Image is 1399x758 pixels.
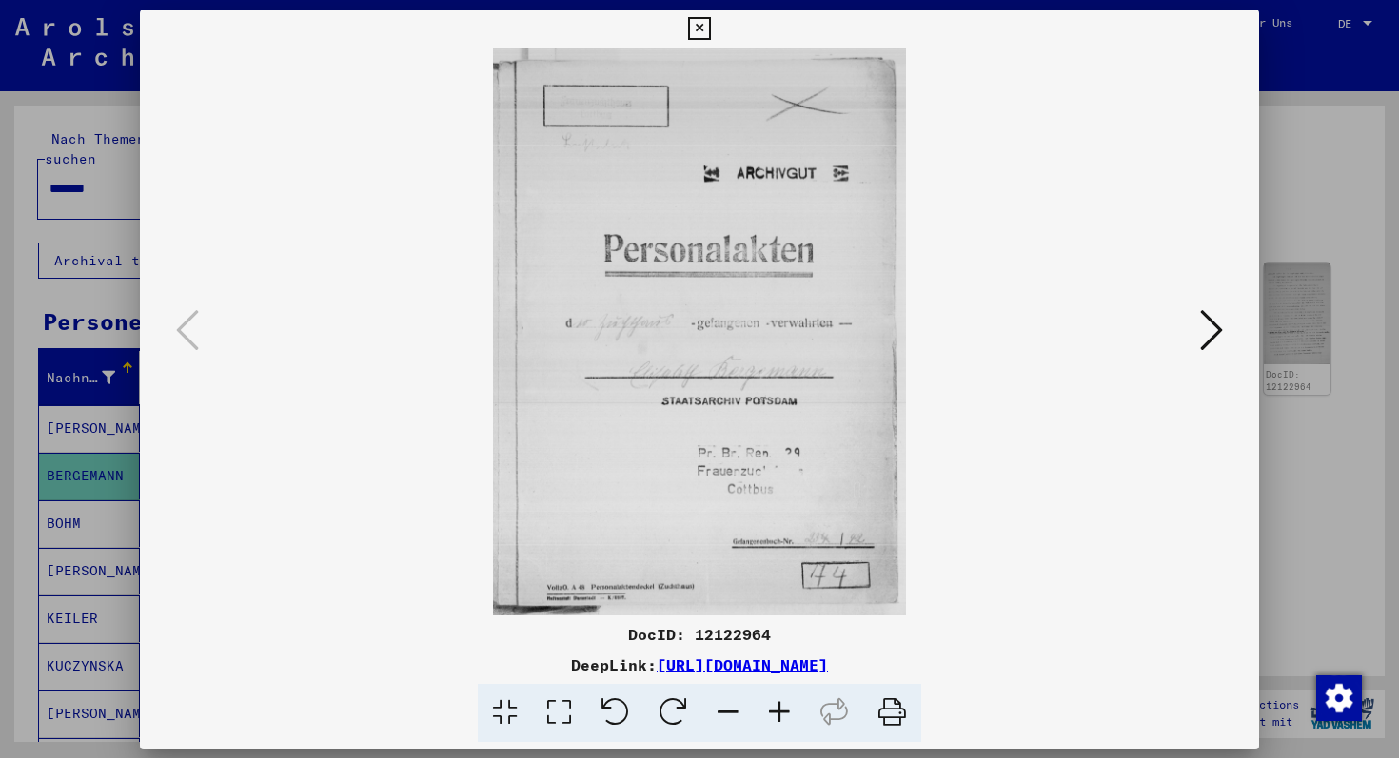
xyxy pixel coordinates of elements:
a: [URL][DOMAIN_NAME] [657,655,828,674]
div: DocID: 12122964 [140,623,1259,646]
div: DeepLink: [140,653,1259,676]
img: Change consent [1316,675,1362,721]
img: 001.jpg [205,48,1194,615]
div: Change consent [1315,674,1361,720]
